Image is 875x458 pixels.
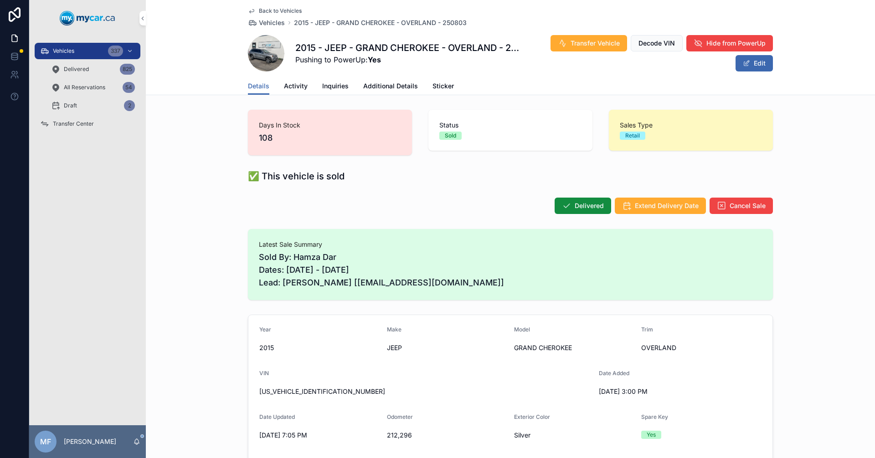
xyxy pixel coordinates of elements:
span: 212,296 [387,431,507,440]
a: Additional Details [363,78,418,96]
a: Back to Vehicles [248,7,302,15]
span: Extend Delivery Date [635,201,699,210]
span: Make [387,326,401,333]
span: Pushing to PowerUp: [295,54,522,65]
span: Delivered [575,201,604,210]
a: 2015 - JEEP - GRAND CHEROKEE - OVERLAND - 250803 [294,18,467,27]
span: MF [40,436,51,447]
a: All Reservations54 [46,79,140,96]
a: Sticker [432,78,454,96]
span: Back to Vehicles [259,7,302,15]
span: Year [259,326,271,333]
span: Sold By: Hamza Dar Dates: [DATE] - [DATE] Lead: [PERSON_NAME] [[EMAIL_ADDRESS][DOMAIN_NAME]] [259,251,762,289]
span: Activity [284,81,308,91]
button: Extend Delivery Date [615,198,706,214]
a: Transfer Center [35,116,140,132]
span: VIN [259,370,269,377]
span: JEEP [387,343,507,352]
span: Status [439,121,582,130]
span: Model [514,326,530,333]
div: 337 [108,46,123,56]
a: Vehicles [248,18,285,27]
div: 825 [120,64,135,75]
span: Cancel Sale [730,201,766,210]
span: [DATE] 7:05 PM [259,431,380,440]
a: Activity [284,78,308,96]
span: Silver [514,431,634,440]
span: [US_VEHICLE_IDENTIFICATION_NUMBER] [259,387,592,396]
h1: 2015 - JEEP - GRAND CHEROKEE - OVERLAND - 250803 [295,41,522,54]
span: OVERLAND [641,343,762,352]
span: Details [248,81,269,91]
span: Decode VIN [638,39,675,48]
span: Additional Details [363,81,418,91]
a: Draft2 [46,97,140,114]
p: [PERSON_NAME] [64,437,116,446]
span: Delivered [64,66,89,73]
span: [DATE] 3:00 PM [599,387,719,396]
span: Sales Type [620,121,762,130]
span: Sticker [432,81,454,91]
a: Vehicles337 [35,43,140,59]
div: 2 [124,100,135,111]
button: Cancel Sale [710,198,773,214]
img: App logo [60,11,115,25]
button: Edit [736,55,773,71]
h1: ✅ This vehicle is sold [248,170,345,183]
div: Retail [625,132,640,140]
button: Delivered [555,198,611,214]
span: 108 [259,132,401,144]
a: Details [248,78,269,95]
span: Trim [641,326,653,333]
div: Yes [647,431,656,439]
span: Transfer Vehicle [571,39,620,48]
button: Decode VIN [631,35,683,51]
span: Days In Stock [259,121,401,130]
span: Latest Sale Summary [259,240,762,249]
span: Exterior Color [514,413,550,420]
a: Delivered825 [46,61,140,77]
span: Date Added [599,370,629,377]
strong: Yes [368,55,381,64]
div: 54 [123,82,135,93]
span: Draft [64,102,77,109]
span: Hide from PowerUp [706,39,766,48]
div: Sold [445,132,456,140]
span: Vehicles [53,47,74,55]
span: Inquiries [322,81,349,91]
a: Inquiries [322,78,349,96]
button: Hide from PowerUp [686,35,773,51]
span: 2015 [259,343,380,352]
button: Transfer Vehicle [551,35,627,51]
span: Odometer [387,413,413,420]
span: Date Updated [259,413,295,420]
div: scrollable content [29,36,146,144]
span: Vehicles [259,18,285,27]
span: Transfer Center [53,120,94,127]
span: Spare Key [641,413,668,420]
span: All Reservations [64,84,105,91]
span: GRAND CHEROKEE [514,343,634,352]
